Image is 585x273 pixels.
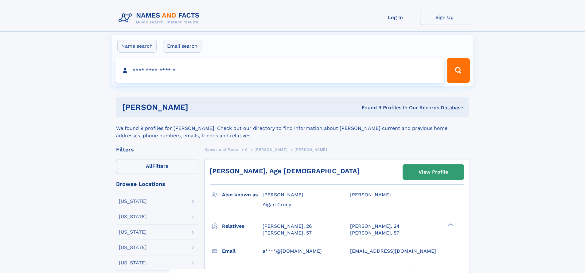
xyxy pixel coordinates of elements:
label: Email search [163,40,201,53]
a: [PERSON_NAME], 57 [350,230,399,236]
div: [US_STATE] [119,214,147,219]
span: [EMAIL_ADDRESS][DOMAIN_NAME] [350,248,436,254]
span: [PERSON_NAME] [294,147,327,152]
div: View Profile [419,165,448,179]
div: [US_STATE] [119,230,147,235]
a: Sign Up [420,10,469,25]
span: [PERSON_NAME] [255,147,287,152]
span: Aigan Crocy [263,202,291,207]
input: search input [115,58,444,83]
div: Found 9 Profiles In Our Records Database [275,104,463,111]
span: All [146,163,152,169]
a: [PERSON_NAME] [255,146,287,153]
div: Browse Locations [116,181,198,187]
a: [PERSON_NAME], 26 [263,223,312,230]
a: View Profile [403,165,464,179]
div: [US_STATE] [119,199,147,204]
h3: Also known as [222,190,263,200]
h1: [PERSON_NAME] [122,103,275,111]
div: [US_STATE] [119,245,147,250]
a: [PERSON_NAME], 24 [350,223,400,230]
h3: Relatives [222,221,263,231]
div: [US_STATE] [119,260,147,265]
span: C [245,147,248,152]
a: Log In [371,10,420,25]
img: Logo Names and Facts [116,10,205,26]
a: [PERSON_NAME], Age [DEMOGRAPHIC_DATA] [210,167,360,175]
label: Name search [117,40,157,53]
a: C [245,146,248,153]
div: ❯ [447,223,454,227]
div: We found 9 profiles for [PERSON_NAME]. Check out our directory to find information about [PERSON_... [116,117,469,139]
div: Filters [116,147,198,152]
span: [PERSON_NAME] [350,192,391,198]
h3: Email [222,246,263,256]
a: Names and Facts [205,146,238,153]
span: [PERSON_NAME] [263,192,303,198]
button: Search Button [447,58,470,83]
a: [PERSON_NAME], 57 [263,230,312,236]
label: Filters [116,159,198,174]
